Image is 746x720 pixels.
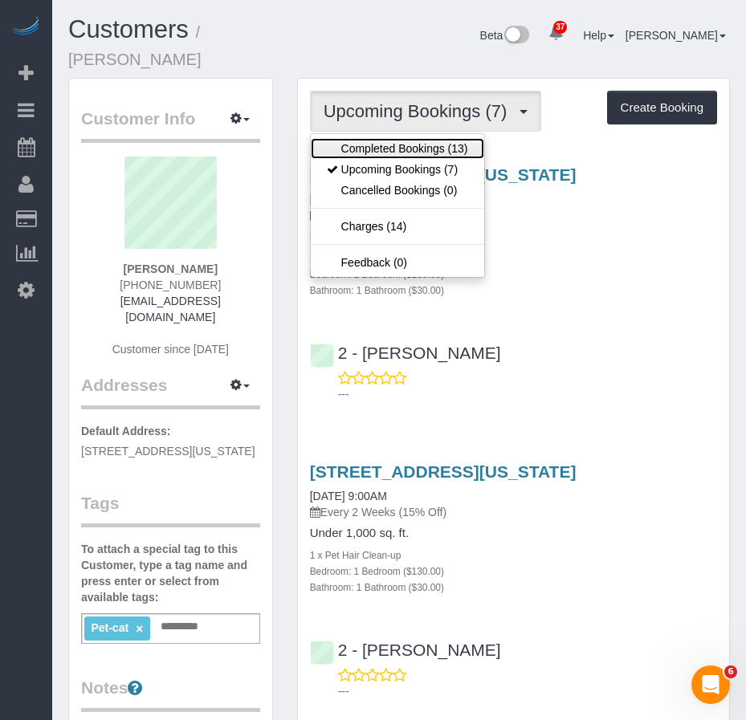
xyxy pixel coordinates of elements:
legend: Customer Info [81,107,260,143]
span: 37 [553,21,567,34]
legend: Tags [81,491,260,527]
p: --- [338,683,717,699]
img: New interface [503,26,529,47]
a: 2 - [PERSON_NAME] [310,641,501,659]
a: Feedback (0) [311,252,484,273]
h4: Under 1,000 sq. ft. [310,527,717,540]
strong: [PERSON_NAME] [124,262,218,275]
a: Beta [480,29,530,42]
button: Upcoming Bookings (7) [310,91,542,132]
span: Upcoming Bookings (7) [324,101,516,121]
small: Bathroom: 1 Bathroom ($30.00) [310,285,444,296]
small: Bathroom: 1 Bathroom ($30.00) [310,582,444,593]
a: 37 [540,16,572,51]
small: Bedroom: 1 Bedroom ($130.00) [310,566,444,577]
span: [STREET_ADDRESS][US_STATE] [81,445,255,458]
a: [DATE] 9:00AM [310,490,387,502]
p: Every 2 Weeks (15% Off) [310,504,717,520]
button: Create Booking [607,91,717,124]
span: Customer since [DATE] [112,343,229,356]
h4: Under 1,000 sq. ft. [310,230,717,243]
span: [PHONE_NUMBER] [120,279,221,291]
label: Default Address: [81,423,171,439]
span: 6 [724,665,737,678]
p: Every 2 Weeks (15% Off) [310,207,717,223]
img: Automaid Logo [10,16,42,39]
a: [EMAIL_ADDRESS][DOMAIN_NAME] [120,295,221,323]
a: [PERSON_NAME] [626,29,726,42]
p: --- [338,386,717,402]
a: 2 - [PERSON_NAME] [310,344,501,362]
a: Customers [68,15,189,43]
span: Pet-cat [91,621,128,634]
small: 1 x Pet Hair Clean-up [310,550,402,561]
a: Charges (14) [311,216,484,237]
iframe: Intercom live chat [691,665,730,704]
a: Help [583,29,614,42]
legend: Notes [81,676,260,712]
a: Upcoming Bookings (7) [311,159,484,180]
a: Completed Bookings (13) [311,138,484,159]
a: × [136,622,143,636]
label: To attach a special tag to this Customer, type a tag name and press enter or select from availabl... [81,541,260,605]
a: Cancelled Bookings (0) [311,180,484,201]
a: [STREET_ADDRESS][US_STATE] [310,462,577,481]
